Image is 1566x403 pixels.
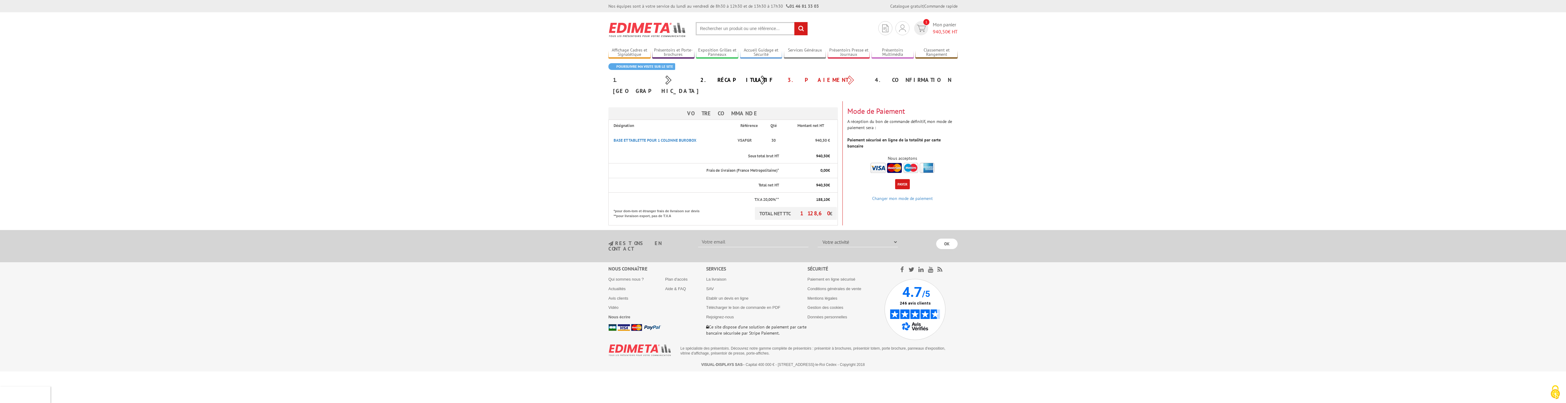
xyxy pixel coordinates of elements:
[608,63,675,70] a: Poursuivre ma visite sur le site
[785,153,830,159] p: €
[614,138,696,143] a: BASE ET TABLETTE POUR 1 COLONNE BUROBOX
[870,75,958,86] div: 4. Confirmation
[609,178,780,193] th: Total net HT
[768,123,779,129] p: Qté
[614,123,730,129] p: Désignation
[680,346,953,356] p: Le spécialiste des présentoirs. Découvrez notre gamme complète de présentoirs : présentoir à broc...
[785,197,830,203] p: €
[614,197,779,203] p: T.V.A 20,00%**
[785,168,830,174] p: €
[847,155,958,161] div: Nous acceptons
[785,182,830,188] p: €
[800,210,830,217] span: 1 128,60
[923,19,929,25] span: 1
[665,277,687,282] a: Plan d'accès
[899,25,906,32] img: devis rapide
[608,75,696,97] div: 1. [GEOGRAPHIC_DATA]
[816,153,828,159] span: 940,50
[808,296,838,301] a: Mentions légales
[915,48,958,58] a: Classement et Rangement
[736,123,762,129] p: Référence
[786,3,819,9] strong: 01 46 81 33 03
[706,286,714,291] a: SAV
[696,48,738,58] a: Exposition Grilles et Panneaux
[808,265,884,272] div: Sécurité
[933,21,958,35] span: Mon panier
[608,315,630,319] a: Nous écrire
[808,305,843,310] a: Gestion des cookies
[608,3,819,9] div: Nos équipes sont à votre service du lundi au vendredi de 8h30 à 12h30 et de 13h30 à 17h30
[872,196,933,201] a: Changer mon mode de paiement
[706,315,734,319] a: Rejoignez-nous
[706,296,748,301] a: Etablir un devis en ligne
[917,25,926,32] img: devis rapide
[816,182,828,188] span: 940,50
[696,22,808,35] input: Rechercher un produit ou une référence...
[890,3,923,9] a: Catalogue gratuit
[608,241,689,251] h3: restons en contact
[933,29,948,35] span: 940,50
[936,239,958,249] input: OK
[924,3,958,9] a: Commande rapide
[808,315,847,319] a: Données personnelles
[847,107,958,115] h3: Mode de Paiement
[706,277,726,282] a: La livraison
[608,277,644,282] a: Qui sommes nous ?
[871,163,935,173] img: accepted.png
[913,21,958,35] a: devis rapide 1 Mon panier 940,50€ HT
[847,137,941,149] strong: Paiement sécurisé en ligne de la totalité par carte bancaire
[652,48,694,58] a: Présentoirs et Porte-brochures
[784,48,826,58] a: Services Généraux
[665,286,686,291] a: Aide & FAQ
[768,138,779,144] p: 30
[608,48,651,58] a: Affichage Cadres et Signalétique
[608,265,706,272] div: Nous connaître
[706,324,808,336] p: Ce site dispose d’une solution de paiement par carte bancaire sécurisée par Stripe Paiement.
[608,296,628,301] a: Avis clients
[872,48,914,58] a: Présentoirs Multimédia
[785,123,837,129] p: Montant net HT
[1545,382,1566,403] button: Cookies (fenêtre modale)
[706,305,780,310] a: Télécharger le bon de commande en PDF
[808,277,855,282] a: Paiement en ligne sécurisé
[785,138,830,144] p: 940,50 €
[614,363,952,367] p: – Capital 400 000 € - [STREET_ADDRESS]-le-Roi Cedex - Copyright 2018
[609,163,780,178] th: Frais de livraison (France Metropolitaine)*
[828,48,870,58] a: Présentoirs Presse et Journaux
[1548,385,1563,400] img: Cookies (fenêtre modale)
[843,101,962,174] div: A réception du bon de commande définitif, mon mode de paiement sera :
[890,3,958,9] div: |
[700,76,774,83] a: 2. Récapitulatif
[740,48,782,58] a: Accueil Guidage et Sécurité
[608,18,687,41] img: Edimeta
[933,28,958,35] span: € HT
[698,237,808,247] input: Votre email
[755,207,837,220] p: TOTAL NET TTC €
[609,149,780,163] th: Sous total brut HT
[608,241,613,246] img: newsletter.jpg
[783,75,870,86] div: 3. Paiement
[884,279,946,340] img: Avis Vérifiés - 4.7 sur 5 - 246 avis clients
[895,179,910,189] button: Payer
[816,197,828,202] span: 188,10
[794,22,808,35] input: rechercher
[701,363,743,367] strong: VISUAL-DISPLAYS SAS
[706,265,808,272] div: Services
[736,135,762,147] p: VSAFGR
[882,25,888,32] img: devis rapide
[820,168,828,173] span: 0,00
[608,305,618,310] a: Vidéo
[608,286,626,291] a: Actualités
[808,286,861,291] a: Conditions générales de vente
[614,207,705,218] p: *pour dom-tom et étranger frais de livraison sur devis **pour livraison export, pas de T.V.A
[608,107,838,120] h3: Votre Commande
